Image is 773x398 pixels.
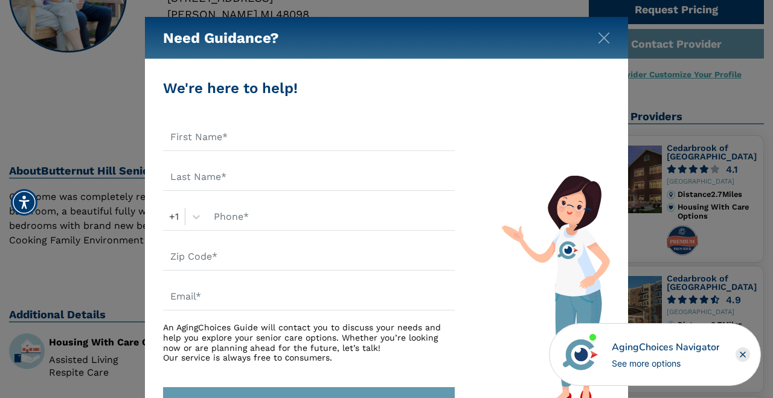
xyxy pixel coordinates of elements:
button: Close [598,30,610,42]
div: We're here to help! [163,77,455,99]
input: Last Name* [163,163,455,191]
input: Email* [163,283,455,310]
div: Close [736,347,750,362]
h5: Need Guidance? [163,17,279,59]
img: modal-close.svg [598,32,610,44]
div: Accessibility Menu [11,189,37,216]
img: avatar [560,334,601,375]
input: First Name* [163,123,455,151]
div: AgingChoices Navigator [611,340,719,355]
input: Zip Code* [163,243,455,271]
input: Phone* [207,203,455,231]
div: An AgingChoices Guide will contact you to discuss your needs and help you explore your senior car... [163,323,455,363]
div: See more options [611,357,719,370]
